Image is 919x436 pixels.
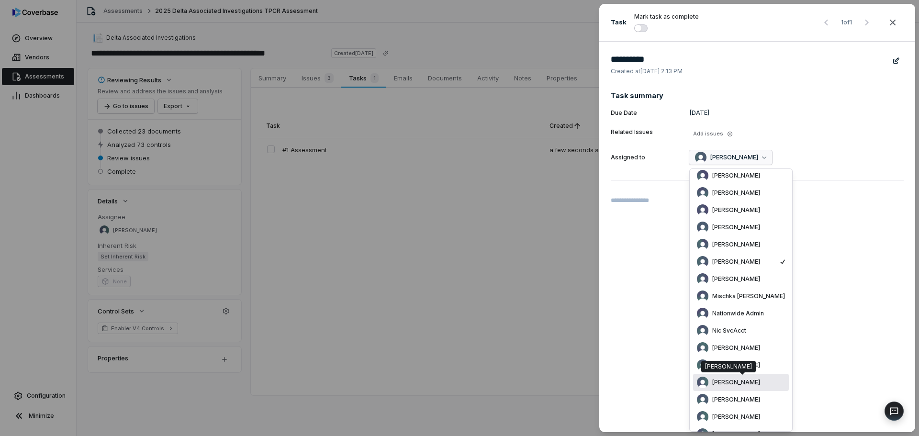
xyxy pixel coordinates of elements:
[611,128,678,136] label: Related Issues
[712,241,760,248] span: [PERSON_NAME]
[712,310,764,317] span: Nationwide Admin
[712,275,760,283] span: [PERSON_NAME]
[712,344,760,352] span: [PERSON_NAME]
[705,363,752,370] div: [PERSON_NAME]
[712,206,760,214] span: [PERSON_NAME]
[697,377,708,388] img: REKHA KOTHANDARAMAN avatar
[697,394,708,405] img: Sam Shaner avatar
[712,379,760,386] span: [PERSON_NAME]
[697,325,708,336] img: Nic SvcAcct avatar
[710,154,758,161] span: [PERSON_NAME]
[697,256,708,268] img: Melanie Lorent avatar
[712,292,785,300] span: Mischka [PERSON_NAME]
[634,13,699,20] span: Mark task as complete
[611,154,678,161] label: Assigned to
[695,152,706,163] img: Melanie Lorent avatar
[712,224,760,231] span: [PERSON_NAME]
[689,128,737,140] button: Add issues
[697,222,708,233] img: Laura Sayre avatar
[611,67,888,75] span: Created at [DATE] 2:13 PM
[697,359,708,371] img: Nikki Munk avatar
[611,18,627,27] span: Task
[697,170,708,181] img: Dylan Cline avatar
[712,413,760,421] span: [PERSON_NAME]
[697,273,708,285] img: Melvin Baez avatar
[712,258,760,266] span: [PERSON_NAME]
[697,342,708,354] img: Nic Weilbacher avatar
[712,327,746,335] span: Nic SvcAcct
[611,90,904,101] span: Task summary
[689,108,710,118] span: [DATE]
[841,19,852,26] span: 1 of 1
[712,172,760,179] span: [PERSON_NAME]
[697,239,708,250] img: Lisa Chapman avatar
[697,187,708,199] img: Jackie Gawronski avatar
[611,109,678,117] label: Due Date
[697,204,708,216] img: Kourtney Shields avatar
[712,189,760,197] span: [PERSON_NAME]
[712,396,760,403] span: [PERSON_NAME]
[697,411,708,423] img: Sean Wozniak avatar
[697,291,708,302] img: Mischka Nusbaum avatar
[697,308,708,319] img: Nationwide Admin avatar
